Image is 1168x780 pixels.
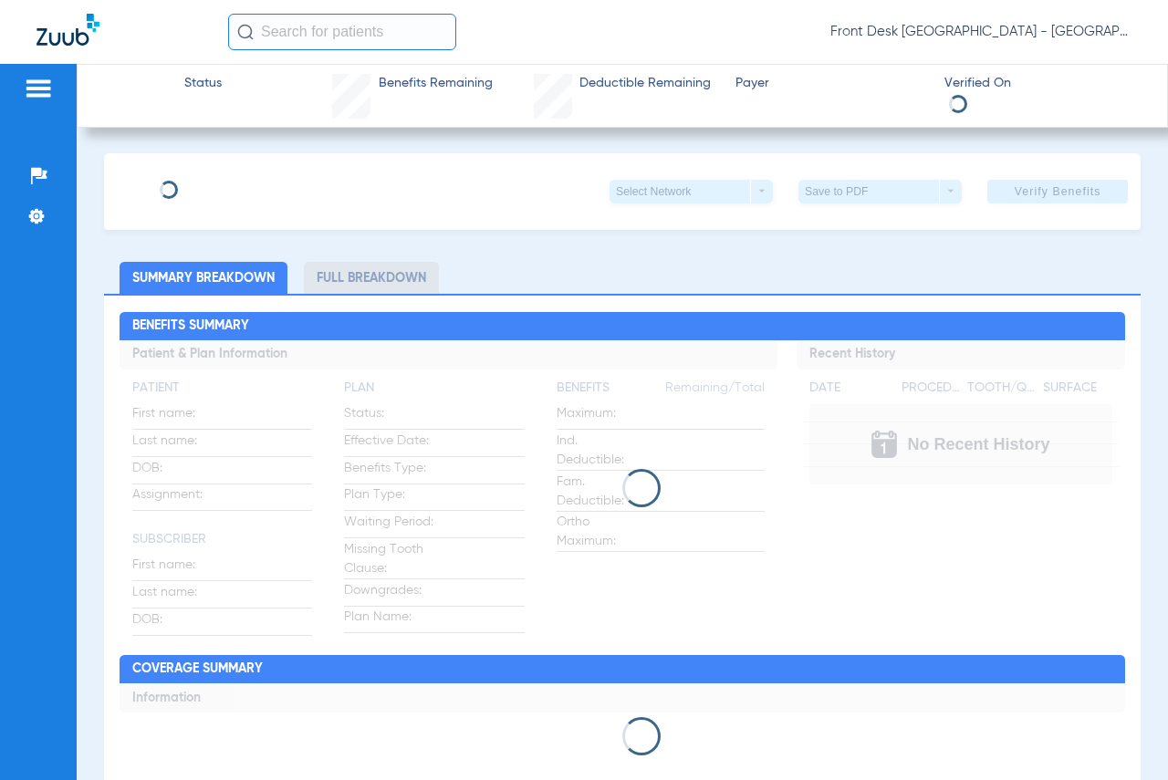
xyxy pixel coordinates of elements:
img: Zuub Logo [36,14,99,46]
img: Search Icon [237,24,254,40]
img: hamburger-icon [24,78,53,99]
span: Verified On [944,74,1138,93]
input: Search for patients [228,14,456,50]
span: Deductible Remaining [579,74,711,93]
span: Front Desk [GEOGRAPHIC_DATA] - [GEOGRAPHIC_DATA] | My Community Dental Centers [830,23,1131,41]
span: Payer [735,74,929,93]
li: Full Breakdown [304,262,439,294]
span: Benefits Remaining [379,74,493,93]
h2: Benefits Summary [120,312,1124,341]
li: Summary Breakdown [120,262,287,294]
h2: Coverage Summary [120,655,1124,684]
span: Status [184,74,222,93]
